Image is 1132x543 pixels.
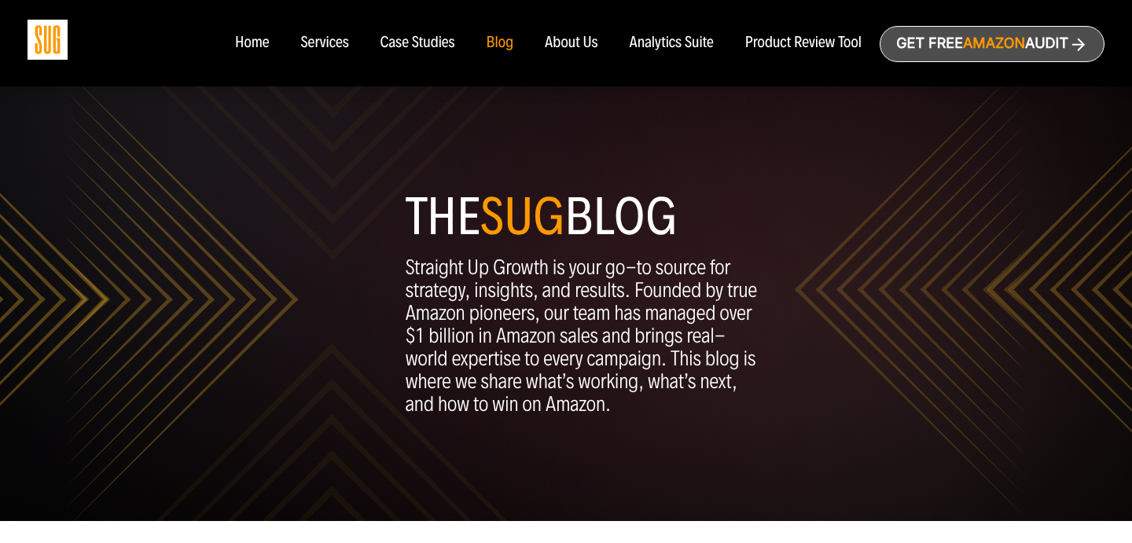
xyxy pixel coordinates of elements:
[545,35,598,52] a: About Us
[880,26,1104,62] a: Get freeAmazonAudit
[406,193,765,240] h1: The blog
[963,35,1025,52] span: Amazon
[300,35,348,52] a: Services
[28,20,68,60] img: Sug
[480,185,564,248] span: SUG
[630,35,714,52] a: Analytics Suite
[487,35,514,52] a: Blog
[235,35,269,52] a: Home
[745,35,862,52] a: Product Review Tool
[380,35,455,52] a: Case Studies
[406,256,765,416] p: Straight Up Growth is your go-to source for strategy, insights, and results. Founded by true Amaz...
